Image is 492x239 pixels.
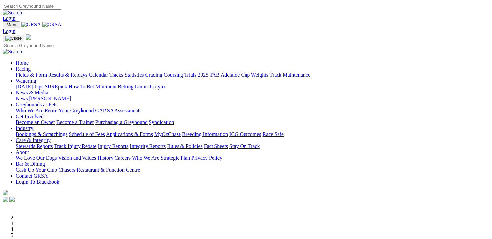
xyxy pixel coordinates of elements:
a: Become a Trainer [56,119,94,125]
img: logo-grsa-white.png [3,190,8,195]
a: Industry [16,125,33,131]
a: 2025 TAB Adelaide Cup [198,72,250,78]
a: Rules & Policies [167,143,203,149]
a: Calendar [89,72,108,78]
img: twitter.svg [9,197,15,202]
a: GAP SA Assessments [95,108,142,113]
a: Vision and Values [58,155,96,161]
button: Toggle navigation [3,35,24,42]
a: Get Involved [16,114,44,119]
a: Careers [115,155,131,161]
a: Injury Reports [98,143,128,149]
div: News & Media [16,96,489,102]
a: Grading [145,72,162,78]
img: Search [3,49,22,55]
a: Racing [16,66,31,72]
a: Race Safe [262,131,283,137]
input: Search [3,3,61,10]
a: We Love Our Dogs [16,155,57,161]
a: News [16,96,28,101]
a: Tracks [109,72,123,78]
div: Greyhounds as Pets [16,108,489,114]
div: Industry [16,131,489,137]
a: ICG Outcomes [229,131,261,137]
div: Care & Integrity [16,143,489,149]
img: facebook.svg [3,197,8,202]
div: Wagering [16,84,489,90]
a: Login [3,28,15,34]
a: [DATE] Tips [16,84,43,89]
div: Get Involved [16,119,489,125]
img: logo-grsa-white.png [26,34,31,40]
div: About [16,155,489,161]
a: Who We Are [132,155,159,161]
a: Stewards Reports [16,143,53,149]
span: Menu [7,22,17,27]
a: Login [3,16,15,21]
a: About [16,149,29,155]
a: Coursing [164,72,183,78]
a: Statistics [125,72,144,78]
a: [PERSON_NAME] [29,96,71,101]
a: Bookings & Scratchings [16,131,67,137]
img: GRSA [42,22,62,28]
a: SUREpick [45,84,67,89]
a: Trials [184,72,196,78]
a: Track Maintenance [270,72,310,78]
a: Login To Blackbook [16,179,59,185]
a: Home [16,60,29,66]
a: Fact Sheets [204,143,228,149]
a: Weights [251,72,268,78]
a: Schedule of Fees [69,131,105,137]
a: Minimum Betting Limits [95,84,148,89]
a: Chasers Restaurant & Function Centre [58,167,140,173]
a: Greyhounds as Pets [16,102,57,107]
a: Results & Replays [48,72,87,78]
a: History [97,155,113,161]
a: Become an Owner [16,119,55,125]
a: Track Injury Rebate [54,143,96,149]
img: GRSA [21,22,41,28]
a: Strategic Plan [161,155,190,161]
a: Who We Are [16,108,43,113]
a: How To Bet [69,84,94,89]
a: Applications & Forms [106,131,153,137]
img: Close [5,36,22,41]
div: Racing [16,72,489,78]
a: Care & Integrity [16,137,51,143]
button: Toggle navigation [3,21,20,28]
a: Fields & Form [16,72,47,78]
input: Search [3,42,61,49]
a: Contact GRSA [16,173,48,179]
a: Retire Your Greyhound [45,108,94,113]
a: Isolynx [150,84,166,89]
a: Privacy Policy [191,155,222,161]
a: Integrity Reports [130,143,166,149]
a: MyOzChase [154,131,181,137]
a: Bar & Dining [16,161,45,167]
a: Stay On Track [229,143,260,149]
a: Wagering [16,78,36,84]
a: News & Media [16,90,48,95]
a: Purchasing a Greyhound [95,119,148,125]
div: Bar & Dining [16,167,489,173]
img: Search [3,10,22,16]
a: Breeding Information [182,131,228,137]
a: Syndication [149,119,174,125]
a: Cash Up Your Club [16,167,57,173]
